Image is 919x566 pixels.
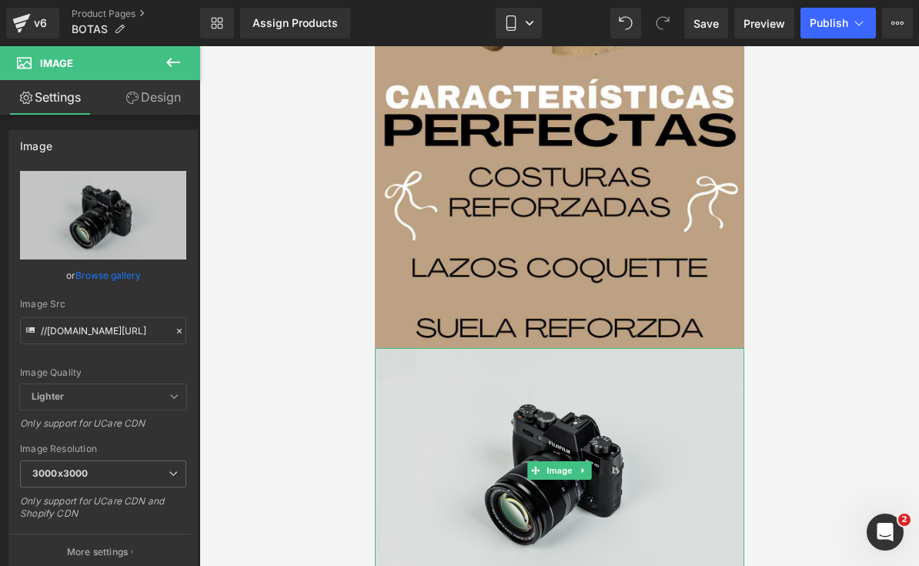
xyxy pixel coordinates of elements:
a: Browse gallery [75,262,141,289]
a: Design [103,80,203,115]
a: New Library [200,8,234,39]
a: Product Pages [72,8,200,20]
a: Expand / Collapse [201,415,217,434]
input: Link [20,317,186,344]
b: Lighter [32,390,64,402]
div: or [20,267,186,283]
span: Publish [810,17,848,29]
span: Image [169,415,201,434]
span: Save [693,15,719,32]
span: 2 [898,514,911,526]
div: Image Quality [20,367,186,378]
div: Assign Products [252,17,338,29]
p: More settings [67,545,129,559]
div: Image Src [20,299,186,310]
a: Preview [734,8,794,39]
div: Image Resolution [20,444,186,454]
iframe: Intercom live chat [867,514,904,551]
div: Only support for UCare CDN and Shopify CDN [20,495,186,530]
div: Only support for UCare CDN [20,417,186,440]
span: BOTAS [72,23,108,35]
button: Undo [610,8,641,39]
span: Preview [744,15,785,32]
a: v6 [6,8,59,39]
button: Redo [647,8,678,39]
span: Image [40,57,73,69]
div: v6 [31,13,50,33]
button: More [882,8,913,39]
button: Publish [800,8,876,39]
div: Image [20,131,52,152]
b: 3000x3000 [32,467,88,479]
